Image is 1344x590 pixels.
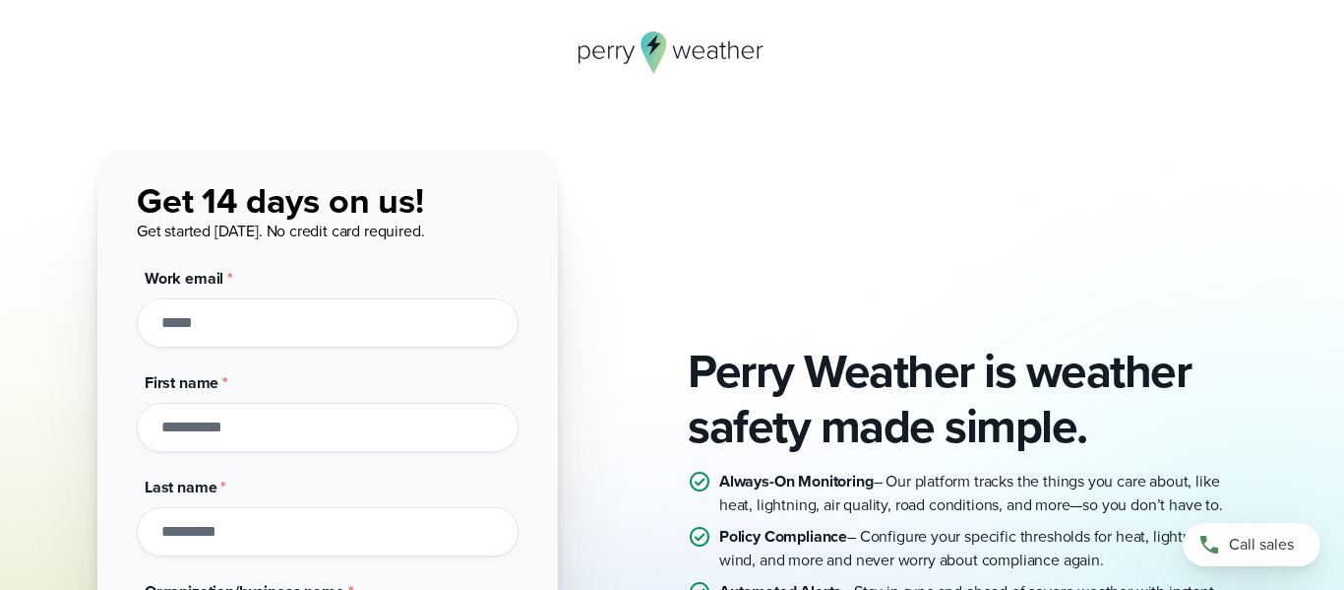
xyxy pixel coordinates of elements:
[145,476,216,498] span: Last name
[719,470,1247,517] p: – Our platform tracks the things you care about, like heat, lightning, air quality, road conditio...
[719,525,847,548] strong: Policy Compliance
[719,470,874,492] strong: Always-On Monitoring
[145,371,218,394] span: First name
[137,174,424,227] span: Get 14 days on us!
[1183,523,1320,566] a: Call sales
[137,220,424,242] span: Get started [DATE]. No credit card required.
[719,525,1247,572] p: – Configure your specific thresholds for heat, lightning, wind, and more and never worry about co...
[688,344,1247,454] h2: Perry Weather is weather safety made simple.
[145,267,223,290] span: Work email
[1229,533,1294,557] span: Call sales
